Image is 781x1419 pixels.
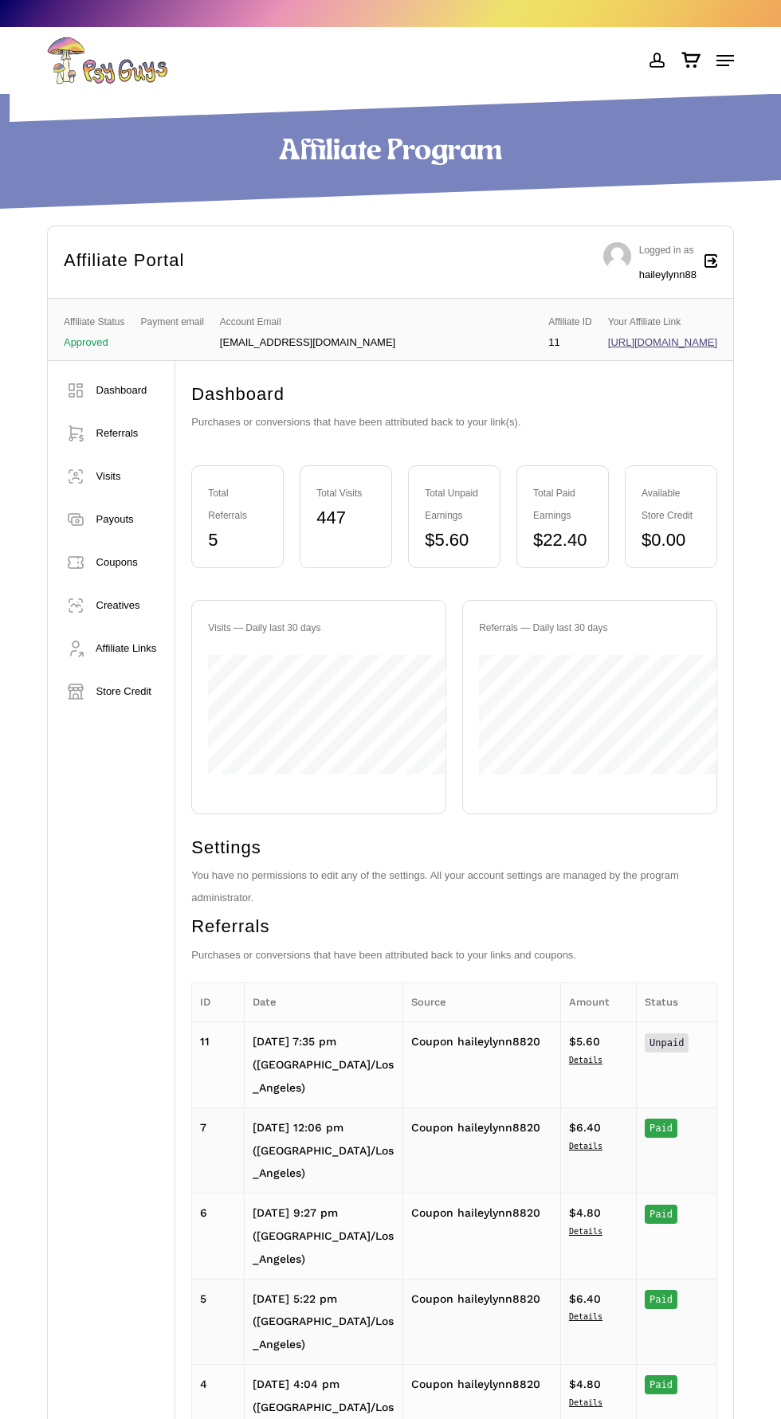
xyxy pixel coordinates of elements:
img: PsyGuys [47,37,168,84]
span: Unpaid [650,1037,684,1049]
span: $ [533,530,543,550]
a: Details [569,1139,628,1154]
a: Details [569,1396,628,1410]
span: Payment email [140,311,203,333]
p: Approved [64,337,125,348]
div: haileylynn88 [639,264,697,286]
bdi: 6.40 [569,1121,601,1134]
bdi: 5.60 [425,530,469,550]
a: [URL][DOMAIN_NAME] [608,336,717,348]
div: Total Unpaid Earnings [425,482,484,527]
span: $ [569,1035,576,1048]
a: Details [569,1053,628,1068]
span: Visits [96,470,121,482]
p: You have no permissions to edit any of the settings. All your account settings are managed by the... [191,864,717,909]
p: Purchases or conversions that have been attributed back to your link(s). [191,411,717,449]
a: Navigation Menu [716,53,734,69]
p: Purchases or conversions that have been attributed back to your links and coupons. [191,944,717,982]
img: Avatar photo [603,242,631,270]
span: ID [200,996,210,1008]
span: Paid [650,1294,673,1305]
span: Store Credit [96,685,151,697]
td: [DATE] 12:06 pm ([GEOGRAPHIC_DATA]/Los_Angeles) [245,1107,402,1193]
span: Paid [650,1379,673,1390]
h2: Dashboard [191,381,717,408]
div: 5 [208,529,267,551]
h1: Affiliate Program [47,134,734,170]
span: $ [642,530,651,550]
td: Coupon haileylynn8820 [402,1194,560,1279]
a: Referrals [56,412,167,455]
div: Total Paid Earnings [533,482,592,527]
bdi: 6.40 [569,1292,601,1305]
h2: Affiliate Portal [64,247,184,274]
div: Visits — Daily last 30 days [208,617,430,639]
span: Affiliate Status [64,311,125,333]
bdi: 0.00 [642,530,685,550]
span: Creatives [96,599,140,611]
td: Coupon haileylynn8820 [402,1022,560,1107]
span: Your Affiliate Link [608,311,717,333]
td: 11 [192,1022,245,1107]
bdi: 4.80 [569,1206,601,1219]
td: [DATE] 7:35 pm ([GEOGRAPHIC_DATA]/Los_Angeles) [245,1022,402,1107]
td: Coupon haileylynn8820 [402,1107,560,1193]
span: Referrals [96,427,139,439]
p: 11 [548,337,591,348]
h2: Referrals [191,913,717,940]
a: Affiliate Links [56,627,167,670]
td: 6 [192,1194,245,1279]
span: Affiliate Links [96,642,156,654]
span: $ [569,1121,576,1134]
a: Store Credit [56,670,167,713]
span: $ [569,1206,576,1219]
a: Creatives [56,584,167,627]
div: Total Referrals [208,482,267,527]
div: Total Visits [316,482,375,504]
span: Date [253,996,277,1008]
h2: Settings [191,834,717,861]
div: Available Store Credit [642,482,701,527]
span: Paid [650,1209,673,1220]
span: Source [411,996,446,1008]
td: [DATE] 5:22 pm ([GEOGRAPHIC_DATA]/Los_Angeles) [245,1279,402,1364]
bdi: 22.40 [533,530,587,550]
a: Cart [673,37,708,84]
span: Logged in as [639,245,694,256]
span: Payouts [96,513,134,525]
span: $ [569,1292,576,1305]
a: Visits [56,455,167,498]
span: Coupons [96,556,138,568]
span: Paid [650,1123,673,1134]
a: Payouts [56,498,167,541]
span: Account Email [220,311,395,333]
div: Referrals — Daily last 30 days [479,617,701,639]
td: 5 [192,1279,245,1364]
p: [EMAIL_ADDRESS][DOMAIN_NAME] [220,337,395,348]
span: Amount [569,996,610,1008]
span: Dashboard [96,384,147,396]
td: [DATE] 9:27 pm ([GEOGRAPHIC_DATA]/Los_Angeles) [245,1194,402,1279]
td: Coupon haileylynn8820 [402,1279,560,1364]
bdi: 5.60 [569,1035,600,1048]
span: Affiliate ID [548,311,591,333]
a: Details [569,1225,628,1239]
td: 7 [192,1107,245,1193]
a: Dashboard [56,369,167,412]
span: $ [425,530,434,550]
a: Coupons [56,541,167,584]
span: Status [645,996,678,1008]
a: Details [569,1310,628,1324]
span: $ [569,1378,576,1390]
div: 447 [316,507,375,529]
bdi: 4.80 [569,1378,601,1390]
